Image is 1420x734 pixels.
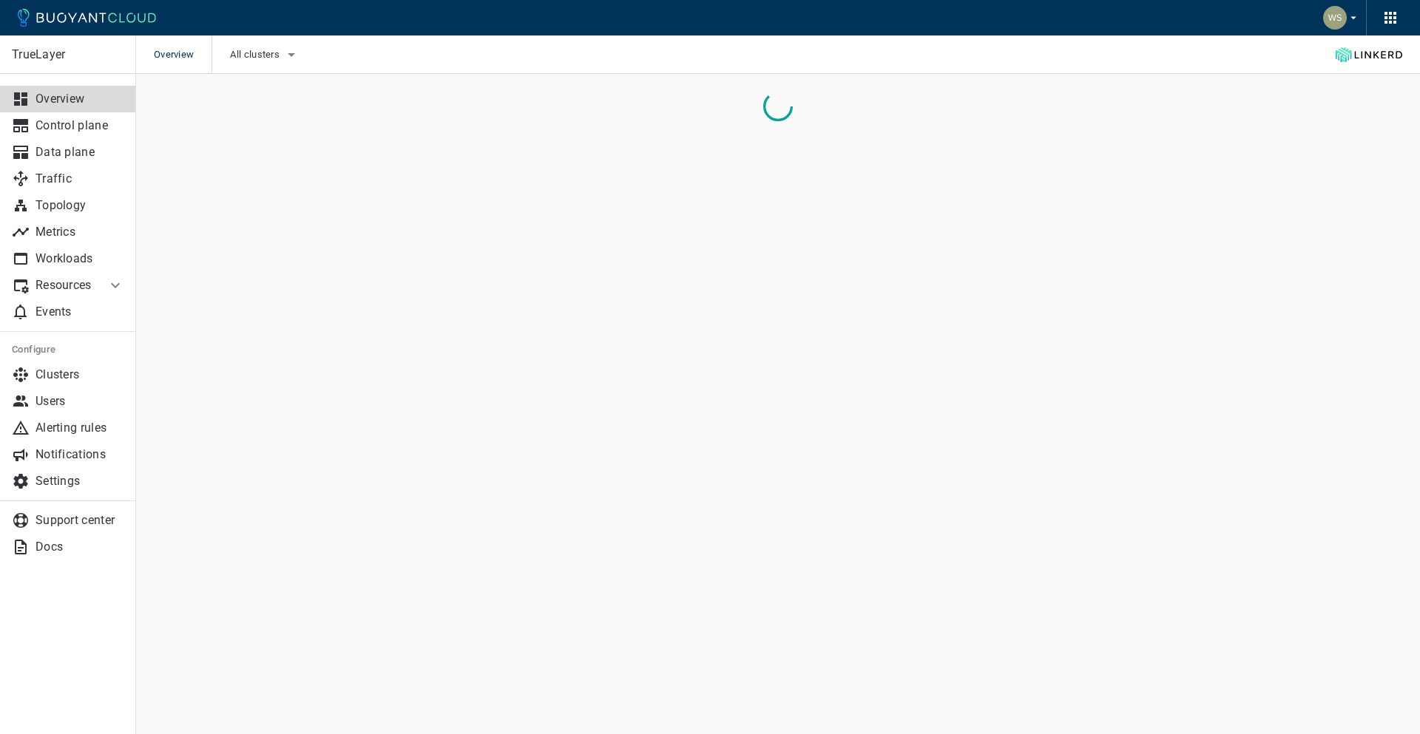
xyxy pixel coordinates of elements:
p: Resources [35,278,95,293]
p: Overview [35,92,124,106]
p: Topology [35,198,124,213]
p: Docs [35,540,124,554]
p: Traffic [35,171,124,186]
p: Workloads [35,251,124,266]
p: Control plane [35,118,124,133]
p: Settings [35,474,124,489]
span: Overview [154,35,212,74]
p: TrueLayer [12,47,124,62]
p: Clusters [35,367,124,382]
p: Data plane [35,145,124,160]
button: All clusters [230,44,300,66]
p: Users [35,394,124,409]
span: All clusters [230,49,283,61]
p: Notifications [35,447,124,462]
p: Events [35,305,124,319]
img: Weichung Shaw [1323,6,1347,30]
h5: Configure [12,344,124,356]
p: Metrics [35,225,124,239]
p: Support center [35,513,124,528]
p: Alerting rules [35,421,124,435]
